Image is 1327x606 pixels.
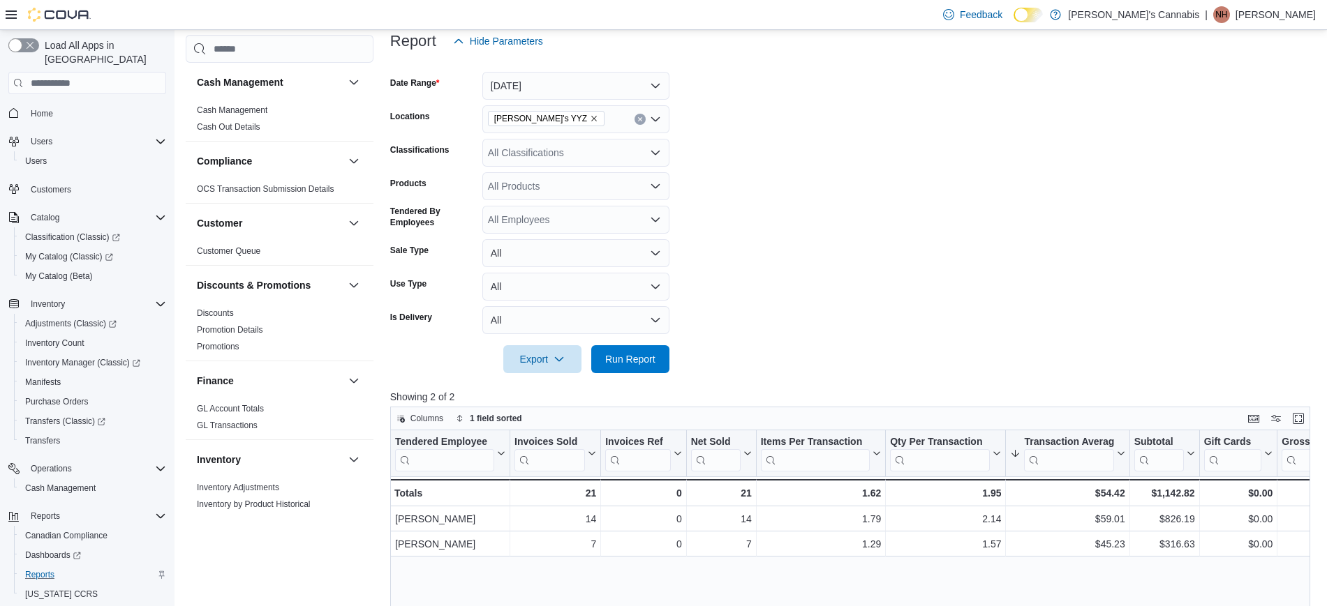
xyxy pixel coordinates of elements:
div: $1,142.82 [1134,485,1194,501]
span: Inventory [25,296,166,312]
span: GL Account Totals [197,403,264,414]
h3: Customer [197,216,242,230]
img: Cova [28,8,91,22]
span: Transfers (Classic) [20,413,166,430]
button: Discounts & Promotions [346,277,362,294]
button: Columns [391,410,449,427]
span: Operations [25,460,166,477]
span: My Catalog (Classic) [20,248,166,265]
button: Display options [1268,410,1284,427]
p: | [1205,6,1208,23]
span: Manifests [20,374,166,391]
button: Inventory [197,453,343,467]
button: [DATE] [482,72,669,100]
span: Classification (Classic) [25,232,120,243]
div: 1.57 [890,536,1001,553]
div: 0 [605,536,681,553]
button: Operations [25,460,77,477]
a: GL Account Totals [197,404,264,414]
a: Purchase Orders [20,393,94,410]
div: $0.00 [1203,511,1273,528]
span: Catalog [31,212,59,223]
span: Inventory Manager (Classic) [20,354,166,371]
a: Transfers (Classic) [14,411,172,431]
h3: Report [390,33,436,50]
div: 2.14 [890,511,1001,528]
div: Net Sold [690,436,740,471]
a: Manifests [20,374,66,391]
div: 1.79 [761,511,882,528]
span: Washington CCRS [20,586,166,603]
button: Keyboard shortcuts [1245,410,1262,427]
button: Users [3,132,172,151]
a: Dashboards [14,545,172,565]
button: Transfers [14,431,172,450]
button: Compliance [197,154,343,168]
div: [PERSON_NAME] [395,536,505,553]
h3: Discounts & Promotions [197,278,311,292]
h3: Cash Management [197,75,283,89]
div: Finance [186,400,373,439]
p: Showing 2 of 2 [390,390,1320,404]
button: Tendered Employee [395,436,505,471]
button: Remove MaryJane's YYZ from selection in this group [590,114,598,123]
span: Customers [31,184,71,195]
button: Users [25,133,58,150]
a: Inventory Count Details [197,516,284,526]
span: Columns [410,413,443,424]
div: 21 [514,485,596,501]
span: MaryJane's YYZ [488,111,605,126]
div: $59.01 [1010,511,1125,528]
a: My Catalog (Classic) [20,248,119,265]
button: Purchase Orders [14,392,172,411]
span: Dark Mode [1014,22,1014,23]
button: Canadian Compliance [14,526,172,545]
span: Classification (Classic) [20,229,166,245]
a: Inventory Count [20,335,90,351]
span: Customers [25,181,166,198]
span: Inventory Manager (Classic) [25,357,140,368]
div: 14 [514,511,596,528]
span: Cash Out Details [197,121,260,132]
span: Reports [20,566,166,583]
span: My Catalog (Beta) [20,268,166,285]
span: Discounts [197,308,234,319]
div: Tendered Employee [395,436,494,471]
span: [PERSON_NAME]'s YYZ [494,112,587,126]
span: [US_STATE] CCRS [25,589,98,600]
label: Classifications [390,144,450,156]
label: Sale Type [390,245,429,256]
div: 1.62 [760,485,881,501]
div: Qty Per Transaction [890,436,990,449]
h3: Finance [197,374,234,388]
div: Invoices Ref [605,436,670,449]
span: Dashboards [25,550,81,561]
h3: Compliance [197,154,252,168]
button: Reports [25,508,66,524]
p: [PERSON_NAME] [1236,6,1316,23]
input: Dark Mode [1014,8,1043,22]
span: Reports [25,569,54,580]
span: Inventory Count [20,335,166,351]
a: Transfers (Classic) [20,413,111,430]
div: $316.63 [1134,536,1194,553]
div: $826.19 [1134,511,1194,528]
button: Customers [3,179,172,199]
span: Inventory Adjustments [197,482,279,493]
button: All [482,273,669,301]
span: Reports [25,508,166,524]
span: Promotion Details [197,324,263,335]
a: My Catalog (Beta) [20,268,98,285]
span: My Catalog (Beta) [25,271,93,282]
div: Invoices Sold [514,436,585,471]
span: Users [31,136,52,147]
button: Cash Management [197,75,343,89]
a: Users [20,153,52,169]
button: Operations [3,459,172,478]
div: Items Per Transaction [760,436,870,471]
div: 21 [690,485,751,501]
a: My Catalog (Classic) [14,247,172,266]
div: Totals [394,485,505,501]
button: Gift Cards [1203,436,1273,471]
a: Cash Out Details [197,122,260,132]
